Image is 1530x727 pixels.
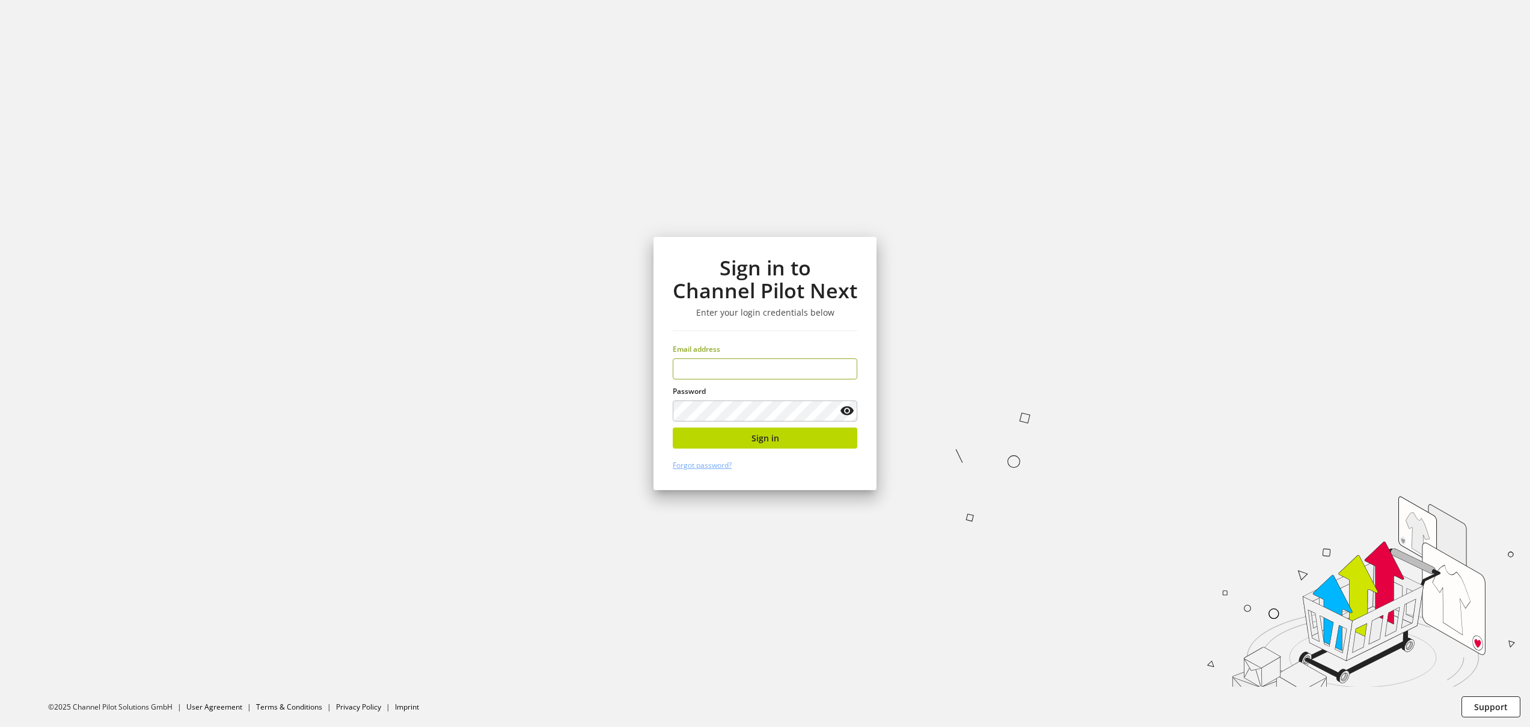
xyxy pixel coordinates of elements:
[48,702,186,713] li: ©2025 Channel Pilot Solutions GmbH
[673,256,857,302] h1: Sign in to Channel Pilot Next
[1461,696,1520,717] button: Support
[673,307,857,318] h3: Enter your login credentials below
[673,344,720,354] span: Email address
[673,428,857,449] button: Sign in
[673,460,732,470] a: Forgot password?
[395,702,419,712] a: Imprint
[336,702,381,712] a: Privacy Policy
[256,702,322,712] a: Terms & Conditions
[751,432,779,444] span: Sign in
[673,386,706,396] span: Password
[186,702,242,712] a: User Agreement
[1474,701,1508,713] span: Support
